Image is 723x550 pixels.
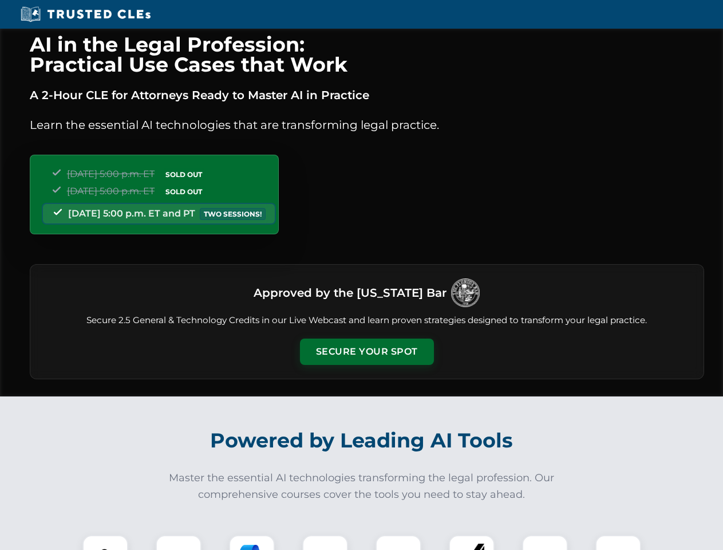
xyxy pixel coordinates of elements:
span: SOLD OUT [161,186,206,198]
p: Secure 2.5 General & Technology Credits in our Live Webcast and learn proven strategies designed ... [44,314,690,327]
img: Logo [451,278,480,307]
p: Learn the essential AI technologies that are transforming legal practice. [30,116,704,134]
span: [DATE] 5:00 p.m. ET [67,168,155,179]
span: SOLD OUT [161,168,206,180]
h2: Powered by Leading AI Tools [45,421,679,461]
img: Trusted CLEs [17,6,154,23]
span: [DATE] 5:00 p.m. ET [67,186,155,197]
h1: AI in the Legal Profession: Practical Use Cases that Work [30,34,704,74]
h3: Approved by the [US_STATE] Bar [254,282,447,303]
button: Secure Your Spot [300,339,434,365]
p: Master the essential AI technologies transforming the legal profession. Our comprehensive courses... [161,470,562,503]
p: A 2-Hour CLE for Attorneys Ready to Master AI in Practice [30,86,704,104]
